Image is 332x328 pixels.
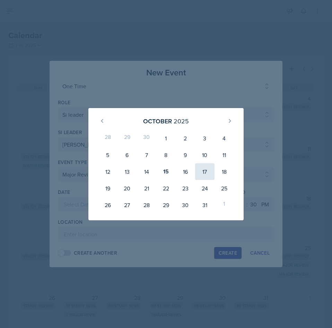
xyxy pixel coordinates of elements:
[98,180,117,197] div: 19
[117,147,137,163] div: 6
[117,180,137,197] div: 20
[176,197,195,213] div: 30
[195,163,215,180] div: 17
[143,116,172,126] div: October
[98,163,117,180] div: 12
[117,130,137,147] div: 29
[195,197,215,213] div: 31
[137,130,156,147] div: 30
[215,197,234,213] div: 1
[176,147,195,163] div: 9
[195,180,215,197] div: 24
[117,163,137,180] div: 13
[176,163,195,180] div: 16
[117,197,137,213] div: 27
[98,197,117,213] div: 26
[176,180,195,197] div: 23
[137,163,156,180] div: 14
[195,147,215,163] div: 10
[174,116,189,126] div: 2025
[98,147,117,163] div: 5
[156,147,176,163] div: 8
[176,130,195,147] div: 2
[98,130,117,147] div: 28
[137,180,156,197] div: 21
[215,163,234,180] div: 18
[156,130,176,147] div: 1
[215,180,234,197] div: 25
[195,130,215,147] div: 3
[215,147,234,163] div: 11
[215,130,234,147] div: 4
[156,197,176,213] div: 29
[137,197,156,213] div: 28
[137,147,156,163] div: 7
[156,163,176,180] div: 15
[156,180,176,197] div: 22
